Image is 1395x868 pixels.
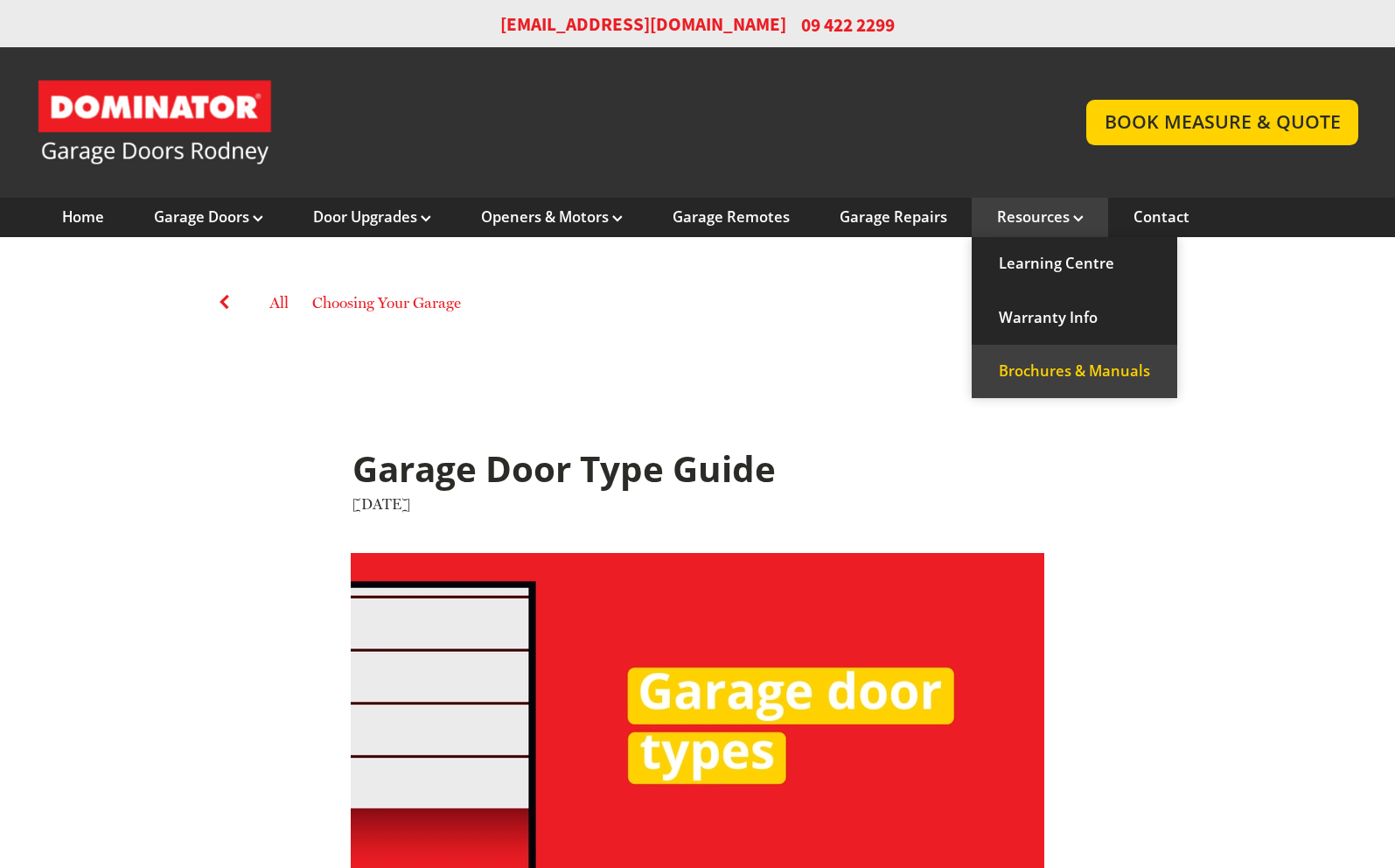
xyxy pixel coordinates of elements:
h1: Garage Door Type Guide [352,448,1043,492]
a: Warranty Info [972,291,1177,345]
div: [DATE] [352,493,1043,515]
span: 09 422 2299 [801,12,895,38]
a: Choosing Your Garage [312,291,461,319]
a: Openers & Motors [481,207,623,227]
a: Garage Remotes [673,207,790,227]
a: Garage Repairs [840,207,947,227]
a: [EMAIL_ADDRESS][DOMAIN_NAME] [500,12,786,38]
a: Resources [997,207,1084,227]
a: Contact [1133,207,1189,227]
a: All [269,293,289,311]
a: BOOK MEASURE & QUOTE [1086,100,1358,144]
a: Learning Centre [972,237,1177,290]
a: Home [62,207,104,227]
a: Brochures & Manuals [972,345,1177,398]
a: Garage Doors [154,207,263,227]
a: Door Upgrades [313,207,431,227]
